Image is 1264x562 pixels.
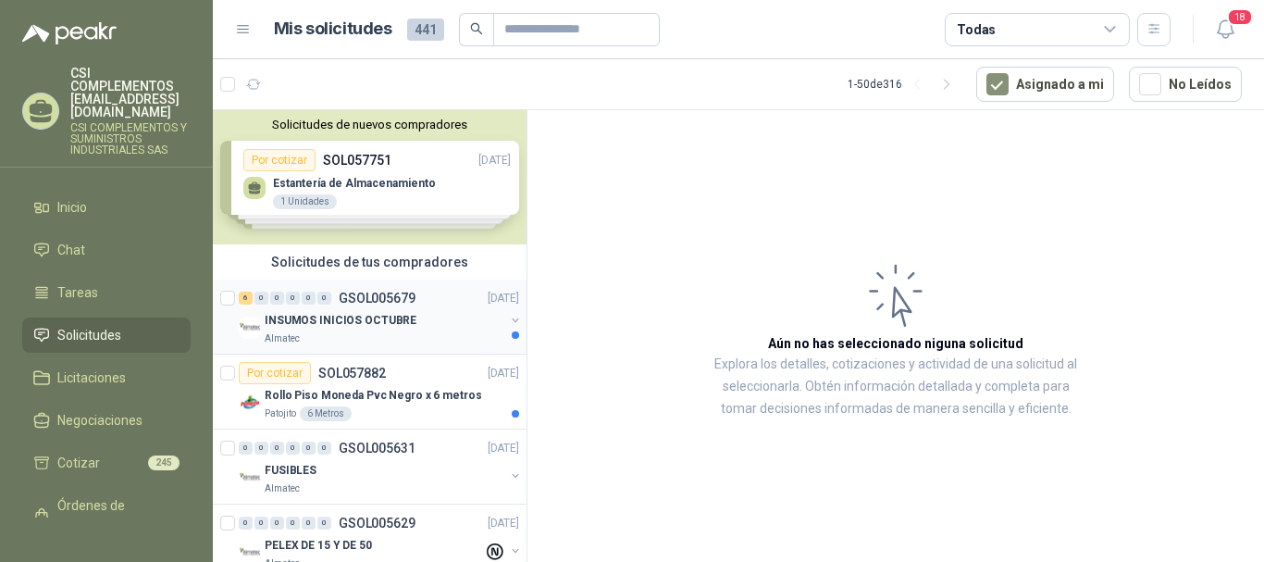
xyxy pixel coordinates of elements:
a: Licitaciones [22,360,191,395]
span: Chat [57,240,85,260]
div: 0 [317,292,331,305]
span: 245 [148,456,180,470]
div: Todas [957,19,996,40]
span: Solicitudes [57,325,121,345]
p: FUSIBLES [265,462,316,480]
span: Órdenes de Compra [57,495,173,536]
a: Por cotizarSOL057882[DATE] Company LogoRollo Piso Moneda Pvc Negro x 6 metrosPatojito6 Metros [213,355,527,430]
p: CSI COMPLEMENTOS [EMAIL_ADDRESS][DOMAIN_NAME] [70,67,191,119]
a: Negociaciones [22,403,191,438]
p: Almatec [265,481,300,496]
div: 0 [270,292,284,305]
p: SOL057882 [318,367,386,380]
p: GSOL005629 [339,517,415,530]
p: INSUMOS INICIOS OCTUBRE [265,312,416,330]
span: search [470,22,483,35]
div: Por cotizar [239,362,311,384]
div: 0 [239,517,253,530]
div: 0 [317,517,331,530]
div: 6 Metros [300,406,352,421]
div: 0 [270,442,284,455]
div: 0 [302,442,316,455]
a: 6 0 0 0 0 0 GSOL005679[DATE] Company LogoINSUMOS INICIOS OCTUBREAlmatec [239,287,523,346]
button: 18 [1208,13,1242,46]
div: 0 [254,292,268,305]
div: 0 [302,517,316,530]
p: Rollo Piso Moneda Pvc Negro x 6 metros [265,387,481,405]
p: [DATE] [488,365,519,382]
span: Licitaciones [57,368,126,388]
p: [DATE] [488,440,519,457]
div: 0 [239,442,253,455]
span: 441 [407,19,444,41]
p: Explora los detalles, cotizaciones y actividad de una solicitud al seleccionarla. Obtén informaci... [713,354,1079,420]
img: Company Logo [239,392,261,414]
div: 0 [286,442,300,455]
a: Tareas [22,275,191,310]
a: 0 0 0 0 0 0 GSOL005631[DATE] Company LogoFUSIBLESAlmatec [239,437,523,496]
h3: Aún no has seleccionado niguna solicitud [768,333,1023,354]
div: 0 [254,442,268,455]
p: GSOL005631 [339,442,415,455]
div: Solicitudes de tus compradores [213,244,527,280]
p: GSOL005679 [339,292,415,305]
p: Almatec [265,331,300,346]
a: Cotizar245 [22,445,191,481]
div: 0 [254,517,268,530]
p: PELEX DE 15 Y DE 50 [265,537,372,555]
button: Asignado a mi [976,67,1114,102]
img: Logo peakr [22,22,117,44]
span: Negociaciones [57,410,143,431]
div: 6 [239,292,253,305]
div: 0 [270,517,284,530]
p: CSI COMPLEMENTOS Y SUMINISTROS INDUSTRIALES SAS [70,122,191,156]
button: Solicitudes de nuevos compradores [220,118,519,131]
a: Órdenes de Compra [22,488,191,543]
button: No Leídos [1129,67,1242,102]
div: 0 [317,442,331,455]
div: 0 [302,292,316,305]
a: Chat [22,232,191,268]
h1: Mis solicitudes [274,16,392,43]
span: Cotizar [57,453,100,473]
div: 0 [286,292,300,305]
span: Inicio [57,197,87,218]
p: [DATE] [488,290,519,307]
a: Inicio [22,190,191,225]
p: Patojito [265,406,296,421]
span: Tareas [57,282,98,303]
div: Solicitudes de nuevos compradoresPor cotizarSOL057751[DATE] Estantería de Almacenamiento1 Unidade... [213,110,527,244]
p: [DATE] [488,515,519,532]
a: Solicitudes [22,318,191,353]
img: Company Logo [239,317,261,339]
div: 1 - 50 de 316 [848,69,961,99]
div: 0 [286,517,300,530]
img: Company Logo [239,467,261,489]
span: 18 [1227,8,1253,26]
